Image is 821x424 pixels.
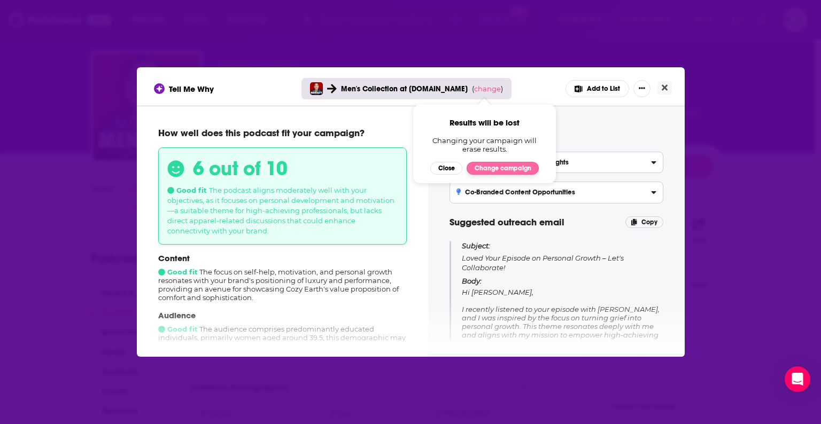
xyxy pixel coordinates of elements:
[310,82,323,95] img: Miracle Mentality with Tim Storey (Motivation, Self Help, and Mental Health)
[474,84,501,93] span: change
[450,216,564,228] span: Suggested outreach email
[430,162,462,175] button: Close
[456,189,576,196] h3: Co-Branded Content Opportunities
[341,84,468,93] span: Men's Collection at [DOMAIN_NAME]
[158,325,198,333] span: Good fit
[158,310,407,359] div: The audience comprises predominantly educated individuals, primarily women aged around 39.5; this...
[467,162,539,175] button: Change campaign
[158,253,407,263] p: Content
[633,80,650,97] button: Show More Button
[450,117,520,128] span: Results will be lost
[641,218,657,226] span: Copy
[462,277,482,285] span: Body:
[462,241,490,250] span: Subject:
[657,81,672,95] button: Close
[156,85,163,92] img: tell me why sparkle
[158,310,407,320] p: Audience
[167,186,207,194] span: Good fit
[472,84,503,93] span: ( )
[169,84,214,94] span: Tell Me Why
[158,127,407,139] p: How well does this podcast fit your campaign?
[785,366,810,392] div: Open Intercom Messenger
[193,156,288,180] h3: 6 out of 10
[566,80,629,97] button: Add to List
[158,253,407,302] div: The focus on self-help, motivation, and personal growth resonates with your brand's positioning o...
[167,186,394,235] span: The podcast aligns moderately well with your objectives, as it focuses on personal development an...
[462,241,663,272] p: Loved Your Episode on Personal Growth – Let's Collaborate!
[450,127,663,139] h4: Tips for pitching
[431,136,538,153] span: Changing your campaign will erase results.
[158,268,198,276] span: Good fit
